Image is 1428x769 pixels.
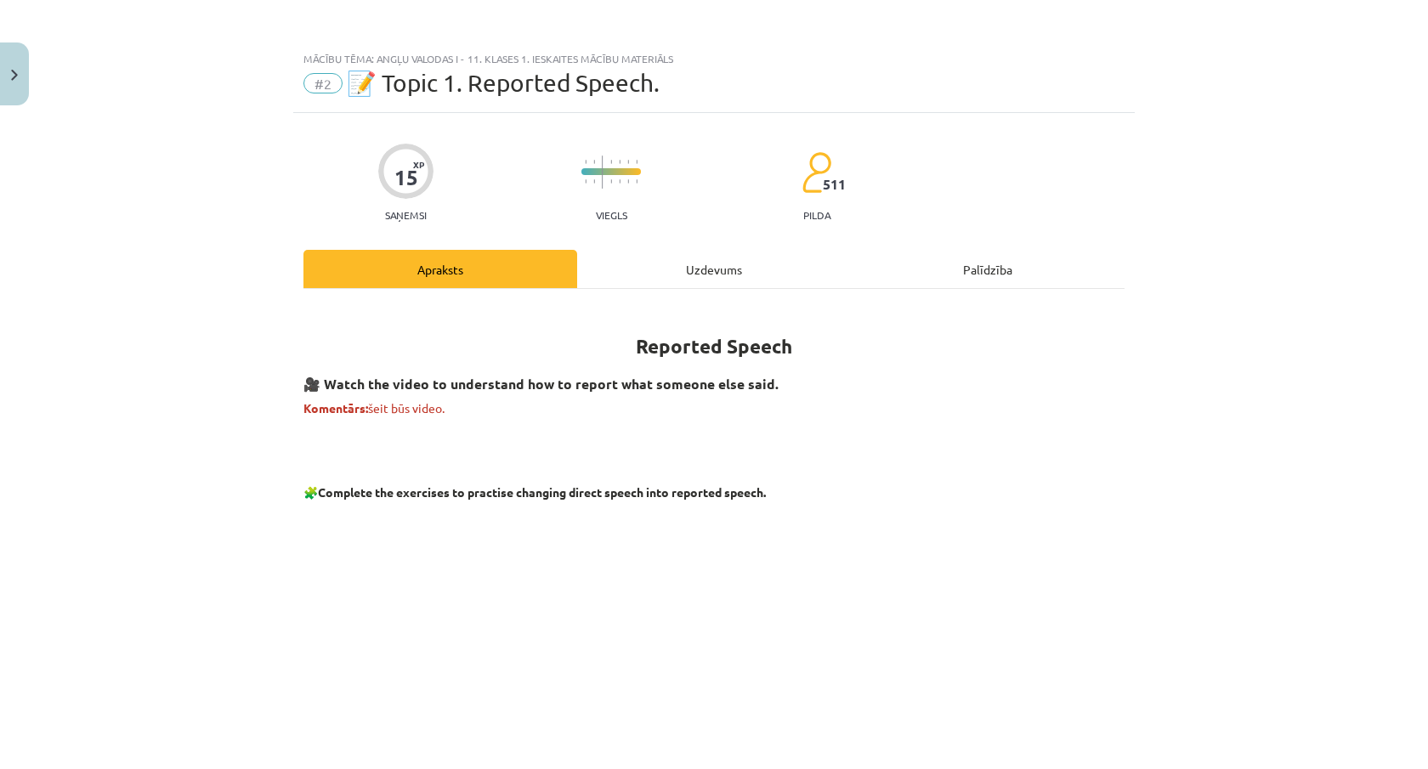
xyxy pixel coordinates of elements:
img: icon-short-line-57e1e144782c952c97e751825c79c345078a6d821885a25fce030b3d8c18986b.svg [636,179,637,184]
span: #2 [303,73,343,93]
span: XP [413,160,424,169]
p: 🧩 [303,483,1125,501]
img: icon-short-line-57e1e144782c952c97e751825c79c345078a6d821885a25fce030b3d8c18986b.svg [636,160,637,164]
img: icon-short-line-57e1e144782c952c97e751825c79c345078a6d821885a25fce030b3d8c18986b.svg [585,160,586,164]
div: Palīdzība [851,250,1125,288]
img: icon-short-line-57e1e144782c952c97e751825c79c345078a6d821885a25fce030b3d8c18986b.svg [593,179,595,184]
img: icon-short-line-57e1e144782c952c97e751825c79c345078a6d821885a25fce030b3d8c18986b.svg [610,179,612,184]
img: icon-short-line-57e1e144782c952c97e751825c79c345078a6d821885a25fce030b3d8c18986b.svg [619,179,620,184]
img: icon-short-line-57e1e144782c952c97e751825c79c345078a6d821885a25fce030b3d8c18986b.svg [619,160,620,164]
p: Saņemsi [378,209,433,221]
img: icon-short-line-57e1e144782c952c97e751825c79c345078a6d821885a25fce030b3d8c18986b.svg [585,179,586,184]
div: 15 [394,166,418,189]
span: 📝 Topic 1. Reported Speech. [347,69,660,97]
strong: Komentārs: [303,400,368,416]
div: Apraksts [303,250,577,288]
span: 511 [823,177,846,192]
div: Uzdevums [577,250,851,288]
img: icon-close-lesson-0947bae3869378f0d4975bcd49f059093ad1ed9edebbc8119c70593378902aed.svg [11,70,18,81]
img: icon-short-line-57e1e144782c952c97e751825c79c345078a6d821885a25fce030b3d8c18986b.svg [610,160,612,164]
p: pilda [803,209,830,221]
p: Viegls [596,209,627,221]
img: icon-long-line-d9ea69661e0d244f92f715978eff75569469978d946b2353a9bb055b3ed8787d.svg [602,155,603,189]
strong: Reported Speech [636,334,792,359]
img: students-c634bb4e5e11cddfef0936a35e636f08e4e9abd3cc4e673bd6f9a4125e45ecb1.svg [802,151,831,194]
img: icon-short-line-57e1e144782c952c97e751825c79c345078a6d821885a25fce030b3d8c18986b.svg [627,179,629,184]
strong: Complete the exercises to practise changing direct speech into reported speech. [318,484,766,500]
span: šeit būs video. [303,400,445,416]
img: icon-short-line-57e1e144782c952c97e751825c79c345078a6d821885a25fce030b3d8c18986b.svg [627,160,629,164]
div: Mācību tēma: Angļu valodas i - 11. klases 1. ieskaites mācību materiāls [303,53,1125,65]
img: icon-short-line-57e1e144782c952c97e751825c79c345078a6d821885a25fce030b3d8c18986b.svg [593,160,595,164]
strong: 🎥 Watch the video to understand how to report what someone else said. [303,375,779,393]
